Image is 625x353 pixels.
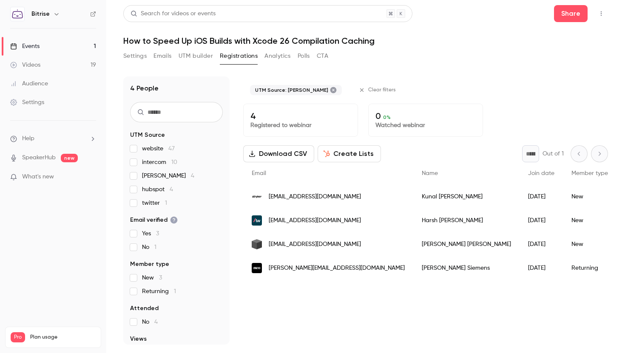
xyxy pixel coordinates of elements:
span: website [142,144,175,153]
div: New [563,209,616,232]
div: Kunal [PERSON_NAME] [413,185,520,209]
div: Harsh [PERSON_NAME] [413,209,520,232]
span: Views [130,335,147,343]
div: Videos [10,61,40,69]
span: No [142,243,156,251]
div: Settings [10,98,44,107]
p: 4 [250,111,351,121]
p: 0 [375,111,476,121]
button: Analytics [264,49,291,63]
span: 3 [159,275,162,281]
span: 4 [191,173,194,179]
span: 4 [154,319,158,325]
span: hubspot [142,185,173,194]
button: Settings [123,49,147,63]
span: intercom [142,158,177,167]
div: New [563,185,616,209]
span: 3 [156,231,159,237]
span: 10 [171,159,177,165]
img: neofinancial.com [252,263,262,273]
button: Emails [153,49,171,63]
button: Share [554,5,588,22]
p: Watched webinar [375,121,476,130]
h1: 4 People [130,83,159,93]
span: 1 [165,200,167,206]
div: [DATE] [520,232,563,256]
span: [PERSON_NAME][EMAIL_ADDRESS][DOMAIN_NAME] [269,264,405,273]
span: 47 [168,146,175,152]
button: UTM builder [179,49,213,63]
div: Events [10,42,40,51]
a: SpeakerHub [22,153,56,162]
button: Download CSV [243,145,314,162]
div: [PERSON_NAME] [PERSON_NAME] [413,232,520,256]
button: Registrations [220,49,258,63]
img: flowstateconsulting.com [252,239,262,249]
span: twitter [142,199,167,207]
span: 1 [174,288,176,294]
div: [DATE] [520,209,563,232]
span: Member type [130,260,169,268]
span: [EMAIL_ADDRESS][DOMAIN_NAME] [269,240,361,249]
div: [DATE] [520,185,563,209]
div: New [563,232,616,256]
p: Registered to webinar [250,121,351,130]
button: Polls [298,49,310,63]
span: New [142,274,162,282]
img: stryker.com [252,192,262,202]
span: Name [422,170,438,176]
span: Help [22,134,34,143]
div: Audience [10,79,48,88]
div: Returning [563,256,616,280]
div: Search for videos or events [131,9,216,18]
span: Returning [142,287,176,296]
h6: Bitrise [31,10,50,18]
span: [EMAIL_ADDRESS][DOMAIN_NAME] [269,216,361,225]
span: Yes [142,229,159,238]
button: Clear filters [355,83,401,97]
div: [PERSON_NAME] Siemens [413,256,520,280]
iframe: Noticeable Trigger [86,173,96,181]
span: Member type [571,170,608,176]
span: UTM Source: [PERSON_NAME] [255,87,328,93]
span: 0 % [383,114,391,120]
span: [EMAIL_ADDRESS][DOMAIN_NAME] [269,192,361,201]
span: Email [252,170,266,176]
img: thoughtworks.com [252,215,262,226]
span: What's new [22,172,54,181]
span: Plan usage [30,334,96,341]
span: UTM Source [130,131,165,139]
span: Clear filters [368,87,396,93]
span: No [142,318,158,326]
button: Create Lists [318,145,381,162]
span: 1 [154,244,156,250]
span: new [61,154,78,162]
li: help-dropdown-opener [10,134,96,143]
h1: How to Speed Up iOS Builds with Xcode 26 Compilation Caching [123,36,608,46]
p: Out of 1 [543,150,564,158]
span: Attended [130,304,159,313]
span: Pro [11,332,25,342]
button: CTA [317,49,328,63]
div: [DATE] [520,256,563,280]
span: Email verified [130,216,178,224]
img: Bitrise [11,7,24,21]
span: Join date [528,170,554,176]
button: Remove "donny wals" from selected "UTM Source" filter [330,87,337,93]
span: 4 [170,186,173,192]
span: [PERSON_NAME] [142,172,194,180]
